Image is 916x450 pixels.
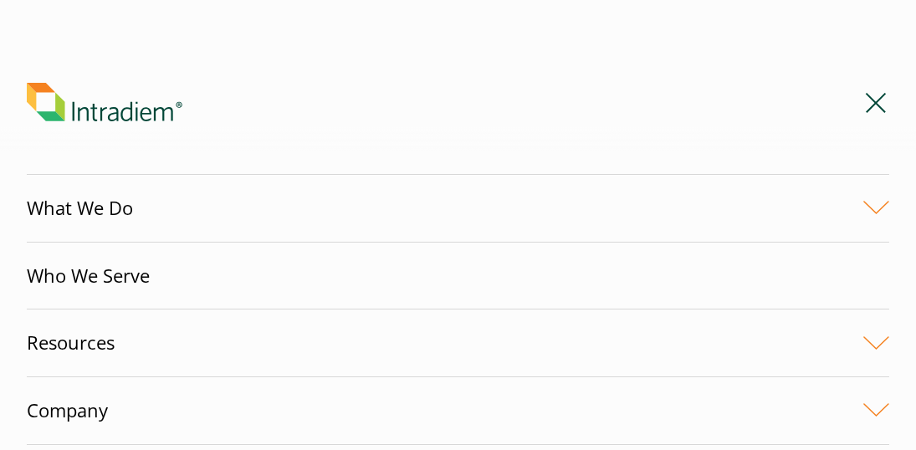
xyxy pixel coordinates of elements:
a: Company [27,377,889,444]
a: Link to homepage of Intradiem [27,83,862,121]
img: Intradiem [27,83,182,121]
a: Resources [27,309,889,376]
a: Who We Serve [27,243,889,309]
button: Mobile Navigation Button [862,89,889,115]
a: What We Do [27,175,889,242]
